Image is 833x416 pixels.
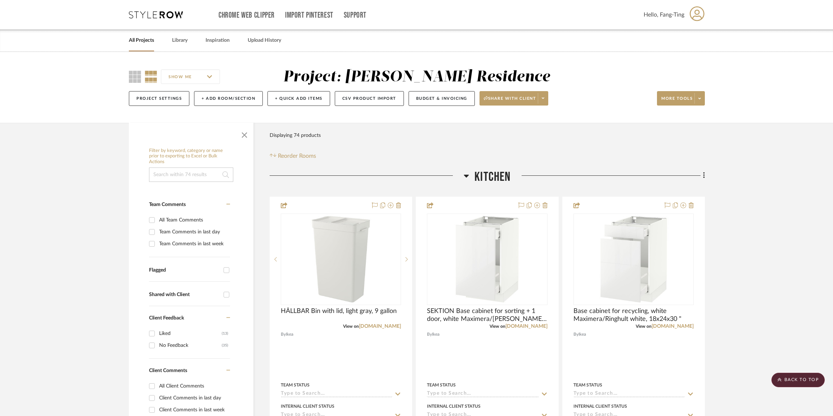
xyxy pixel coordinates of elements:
[267,91,330,106] button: + Quick Add Items
[159,404,228,416] div: Client Comments in last week
[589,214,679,304] img: Base cabinet for recycling, white Maximera/Ringhult white, 18x24x30 "
[644,10,684,19] span: Hello, Fang-Ting
[479,91,549,106] button: Share with client
[149,267,220,273] div: Flagged
[573,382,602,388] div: Team Status
[474,169,510,185] span: Kitchen
[409,91,475,106] button: Budget & Invoicing
[149,148,233,165] h6: Filter by keyword, category or name prior to exporting to Excel or Bulk Actions
[281,214,401,305] div: 0
[283,70,550,85] div: Project: [PERSON_NAME] Residence
[427,307,547,323] span: SEKTION Base cabinet for sorting + 1 door, white Maximera/[PERSON_NAME], 18x24x30 "
[661,96,693,107] span: More tools
[427,391,539,398] input: Type to Search…
[335,91,404,106] button: CSV Product Import
[222,328,228,339] div: (13)
[172,36,188,45] a: Library
[281,307,397,315] span: HÅLLBAR Bin with lid, light gray, 9 gallon
[248,36,281,45] a: Upload History
[159,380,228,392] div: All Client Comments
[573,331,578,338] span: By
[149,368,187,373] span: Client Comments
[281,391,392,398] input: Type to Search…
[159,214,228,226] div: All Team Comments
[573,391,685,398] input: Type to Search…
[505,324,548,329] a: [DOMAIN_NAME]
[278,152,316,160] span: Reorder Rooms
[270,128,321,143] div: Displaying 74 products
[129,36,154,45] a: All Projects
[442,214,532,304] img: SEKTION Base cabinet for sorting + 1 door, white Maximera/Ringhult white, 18x24x30 "
[149,292,220,298] div: Shared with Client
[286,331,293,338] span: Ikea
[159,226,228,238] div: Team Comments in last day
[296,214,386,304] img: HÅLLBAR Bin with lid, light gray, 9 gallon
[159,328,222,339] div: Liked
[657,91,705,106] button: More tools
[281,382,310,388] div: Team Status
[206,36,230,45] a: Inspiration
[270,152,316,160] button: Reorder Rooms
[149,316,184,321] span: Client Feedback
[194,91,263,106] button: + Add Room/Section
[149,202,186,207] span: Team Comments
[149,167,233,182] input: Search within 74 results
[573,403,627,410] div: Internal Client Status
[159,392,228,404] div: Client Comments in last day
[285,12,333,18] a: Import Pinterest
[432,331,440,338] span: Ikea
[129,91,189,106] button: Project Settings
[427,382,456,388] div: Team Status
[281,331,286,338] span: By
[490,324,505,328] span: View on
[771,373,825,387] scroll-to-top-button: BACK TO TOP
[652,324,694,329] a: [DOMAIN_NAME]
[281,403,334,410] div: Internal Client Status
[573,307,694,323] span: Base cabinet for recycling, white Maximera/Ringhult white, 18x24x30 "
[219,12,275,18] a: Chrome Web Clipper
[222,340,228,351] div: (35)
[344,12,366,18] a: Support
[578,331,586,338] span: Ikea
[636,324,652,328] span: View on
[427,331,432,338] span: By
[427,403,481,410] div: Internal Client Status
[159,238,228,250] div: Team Comments in last week
[237,126,252,141] button: Close
[484,96,536,107] span: Share with client
[359,324,401,329] a: [DOMAIN_NAME]
[159,340,222,351] div: No Feedback
[343,324,359,328] span: View on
